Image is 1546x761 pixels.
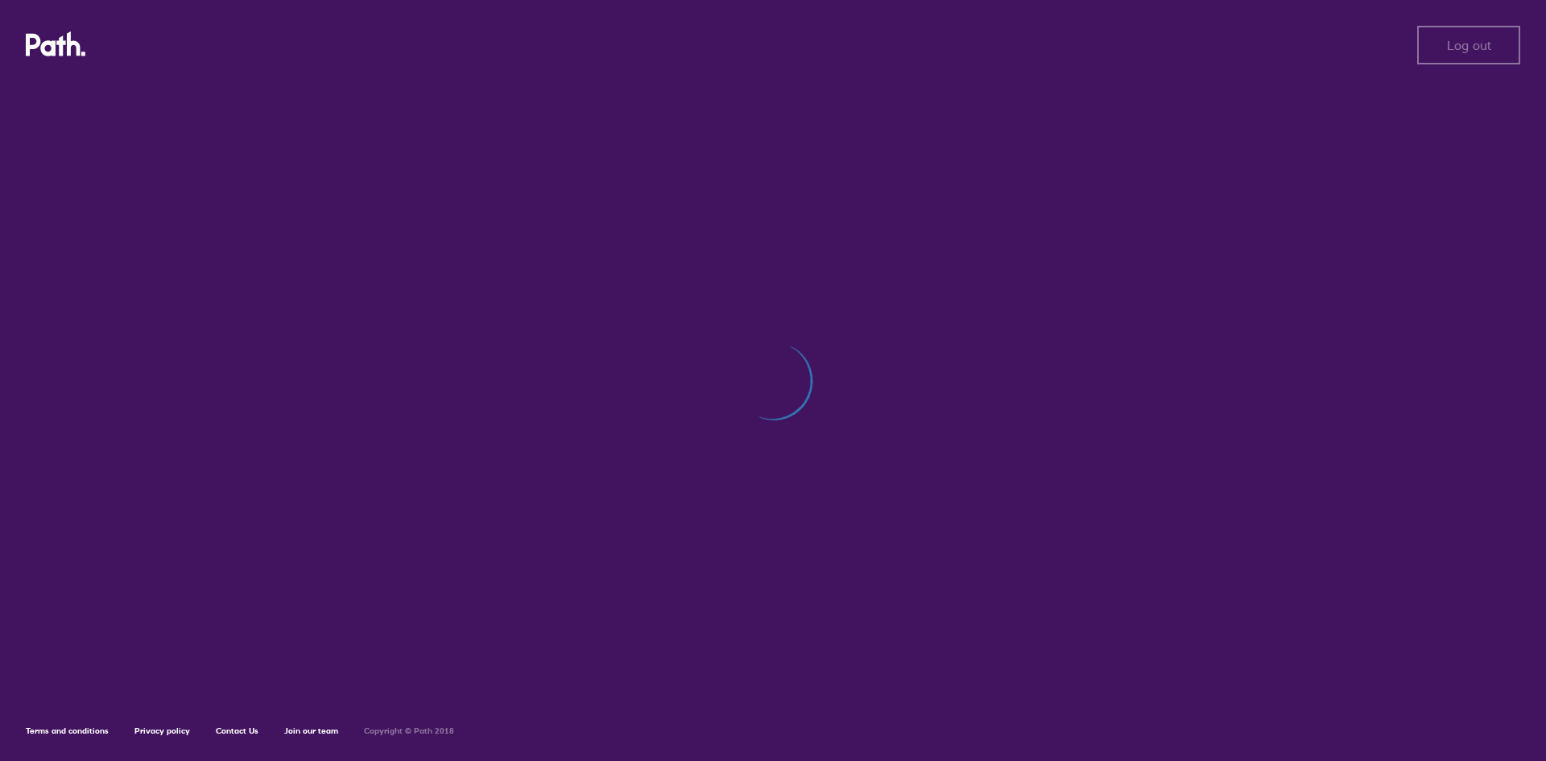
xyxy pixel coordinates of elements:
[26,726,109,736] a: Terms and conditions
[284,726,338,736] a: Join our team
[134,726,190,736] a: Privacy policy
[364,726,454,736] h6: Copyright © Path 2018
[1417,26,1520,64] button: Log out
[216,726,258,736] a: Contact Us
[1447,38,1491,52] span: Log out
